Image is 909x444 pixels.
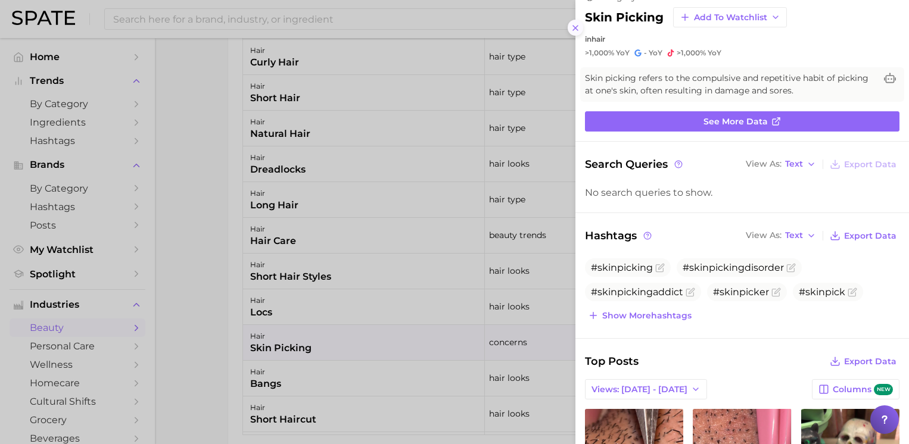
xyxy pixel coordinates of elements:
span: #skinpicking [591,262,653,273]
span: YoY [616,48,630,58]
span: Export Data [844,357,896,367]
span: new [874,384,893,395]
span: Views: [DATE] - [DATE] [592,384,687,395]
button: Flag as miscategorized or irrelevant [655,263,665,273]
button: Flag as miscategorized or irrelevant [786,263,796,273]
span: Hashtags [585,227,653,244]
button: Export Data [827,227,899,244]
span: Columns [833,384,893,395]
span: Show more hashtags [602,311,692,321]
span: Top Posts [585,353,639,370]
button: Columnsnew [812,379,899,399]
button: Views: [DATE] - [DATE] [585,379,707,399]
h2: skin picking [585,10,664,24]
span: >1,000% [677,48,706,57]
span: YoY [708,48,721,58]
span: YoY [649,48,662,58]
span: - [644,48,647,57]
span: >1,000% [585,48,614,57]
div: in [585,35,899,43]
span: Text [785,232,803,239]
button: View AsText [743,157,819,172]
span: Export Data [844,231,896,241]
span: Text [785,161,803,167]
span: #skinpickingdisorder [683,262,784,273]
span: Export Data [844,160,896,170]
span: #skinpicker [713,286,769,298]
span: See more data [703,117,768,127]
a: See more data [585,111,899,132]
button: Add to Watchlist [673,7,787,27]
button: View AsText [743,228,819,243]
button: Flag as miscategorized or irrelevant [848,287,857,297]
span: Skin picking refers to the compulsive and repetitive habit of picking at one's skin, often result... [585,72,876,97]
span: Add to Watchlist [694,12,767,23]
button: Flag as miscategorized or irrelevant [771,287,781,297]
span: View As [746,161,782,167]
button: Export Data [827,156,899,173]
button: Export Data [827,353,899,370]
button: Flag as miscategorized or irrelevant [686,287,695,297]
span: View As [746,232,782,239]
span: #skinpickingaddict [591,286,683,298]
span: hair [592,35,605,43]
button: Show morehashtags [585,307,695,324]
span: #skinpick [799,286,845,298]
div: No search queries to show. [585,187,899,198]
span: Search Queries [585,156,684,173]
